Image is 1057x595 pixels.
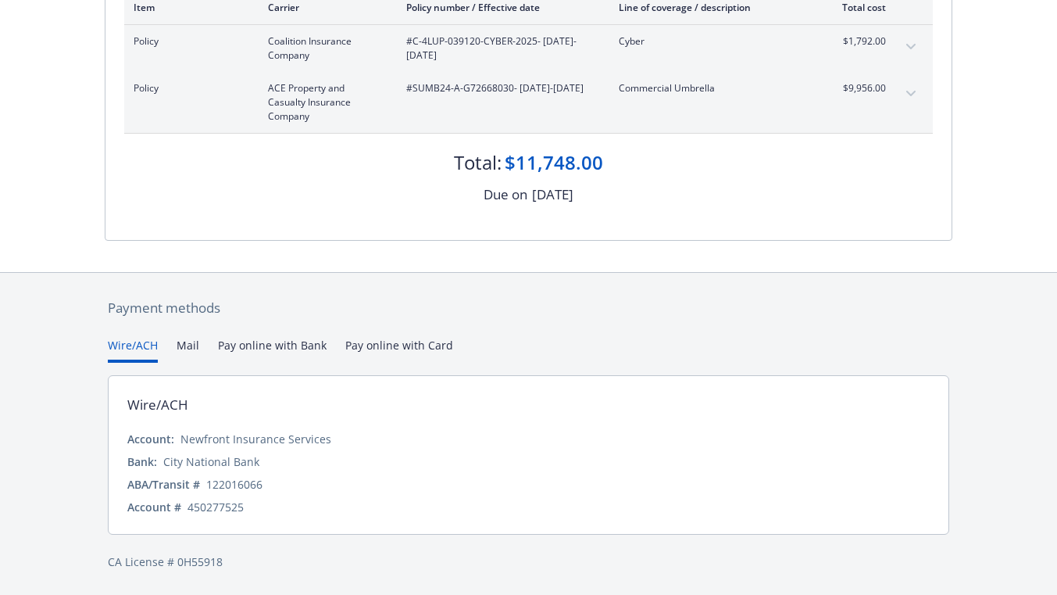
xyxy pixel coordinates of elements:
div: Payment methods [108,298,949,318]
div: CA License # 0H55918 [108,554,949,570]
button: Pay online with Bank [218,337,327,363]
div: [DATE] [532,185,573,205]
div: $11,748.00 [505,149,603,176]
span: #C-4LUP-039120-CYBER-2025 - [DATE]-[DATE] [406,34,594,63]
span: Cyber [619,34,802,48]
div: Total: [454,149,502,176]
div: Bank: [127,453,157,470]
span: Commercial Umbrella [619,81,802,95]
div: 450277525 [187,499,244,515]
div: City National Bank [163,453,259,470]
div: Carrier [268,1,381,14]
span: Policy [134,81,243,95]
div: Line of coverage / description [619,1,802,14]
span: $1,792.00 [827,34,886,48]
span: #SUMB24-A-G72668030 - [DATE]-[DATE] [406,81,594,95]
div: Wire/ACH [127,395,188,415]
button: Pay online with Card [345,337,453,363]
div: Policy number / Effective date [406,1,594,14]
span: Coalition Insurance Company [268,34,381,63]
span: ACE Property and Casualty Insurance Company [268,81,381,124]
div: Account: [127,431,174,447]
div: Account # [127,499,181,515]
div: ABA/Transit # [127,476,200,493]
div: 122016066 [206,476,262,493]
button: Wire/ACH [108,337,158,363]
div: Total cost [827,1,886,14]
span: Policy [134,34,243,48]
div: Newfront Insurance Services [180,431,331,447]
button: Mail [177,337,199,363]
div: Due on [484,185,527,205]
div: Item [134,1,243,14]
div: PolicyCoalition Insurance Company#C-4LUP-039120-CYBER-2025- [DATE]-[DATE]Cyber$1,792.00expand con... [124,25,933,72]
button: expand content [898,81,923,106]
span: $9,956.00 [827,81,886,95]
button: expand content [898,34,923,59]
div: PolicyACE Property and Casualty Insurance Company#SUMB24-A-G72668030- [DATE]-[DATE]Commercial Umb... [124,72,933,133]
